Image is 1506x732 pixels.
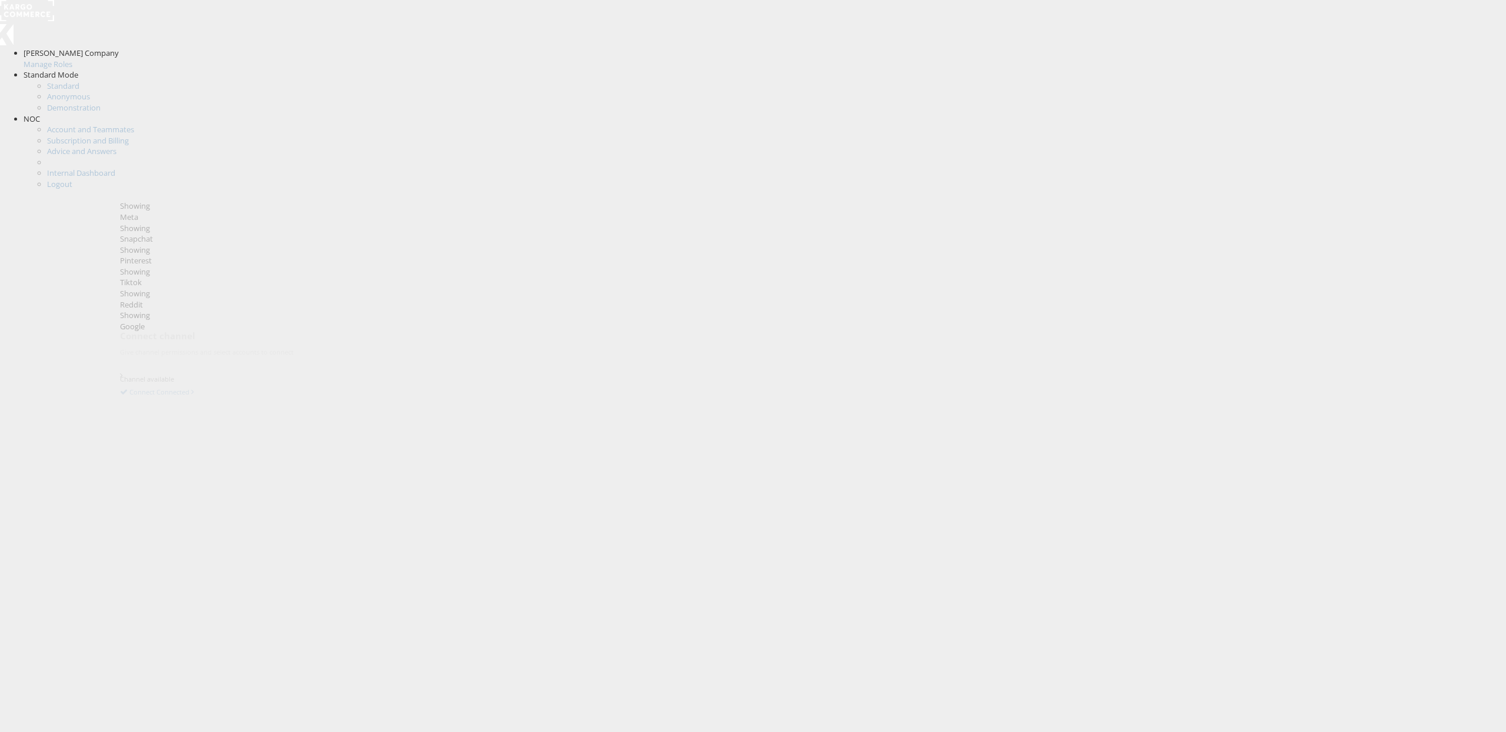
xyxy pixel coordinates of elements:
a: Advice and Answers [47,146,116,156]
div: Showing [120,200,1498,212]
a: Account and Teammates [47,124,134,135]
div: Tiktok [120,277,1498,288]
label: Connect [129,395,155,405]
div: Showing [120,266,1498,278]
span: [PERSON_NAME] Company [24,48,119,58]
div: Reddit [120,299,1498,310]
div: Showing [120,223,1498,234]
label: Channel available [120,382,174,392]
a: Demonstration [47,102,101,113]
p: Give channel permissions and select accounts to connect [120,355,1498,365]
div: Showing [120,288,1498,299]
div: Showing [120,245,1498,256]
div: Snapchat [120,233,1498,245]
a: Manage Roles [24,59,72,69]
a: Standard [47,81,79,91]
div: Google [120,321,1498,332]
span: Standard Mode [24,69,78,80]
span: Connected [156,395,189,404]
span: NOC [24,113,40,124]
a: Anonymous [47,91,90,102]
a: Internal Dashboard [47,168,115,178]
h6: Connect channel [120,337,1498,349]
a: Connect Connected [120,394,194,405]
a: Logout [47,179,72,189]
div: Showing [120,310,1498,321]
div: Pinterest [120,255,1498,266]
a: Subscription and Billing [47,135,129,146]
div: Meta [120,212,1498,223]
